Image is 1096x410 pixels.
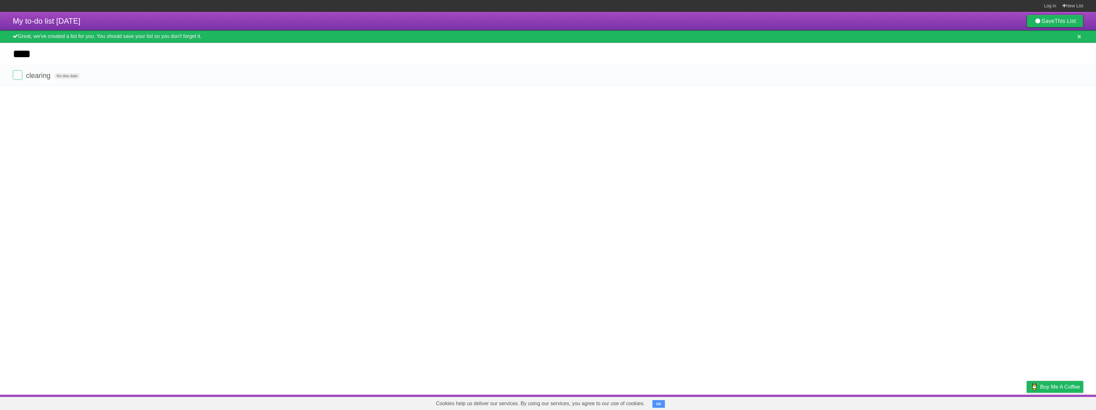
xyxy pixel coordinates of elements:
a: About [942,396,955,408]
button: OK [652,400,665,408]
a: Suggest a feature [1043,396,1083,408]
span: clearing [26,72,52,80]
span: Cookies help us deliver our services. By using our services, you agree to our use of cookies. [430,397,651,410]
img: Buy me a coffee [1030,381,1039,392]
span: Buy me a coffee [1040,381,1080,392]
b: This List [1054,18,1076,24]
a: Privacy [1018,396,1035,408]
label: Done [13,70,22,80]
a: Buy me a coffee [1027,381,1083,393]
a: Terms [997,396,1011,408]
span: My to-do list [DATE] [13,17,80,25]
a: Developers [963,396,989,408]
span: No due date [54,73,80,79]
a: SaveThis List [1027,15,1083,27]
